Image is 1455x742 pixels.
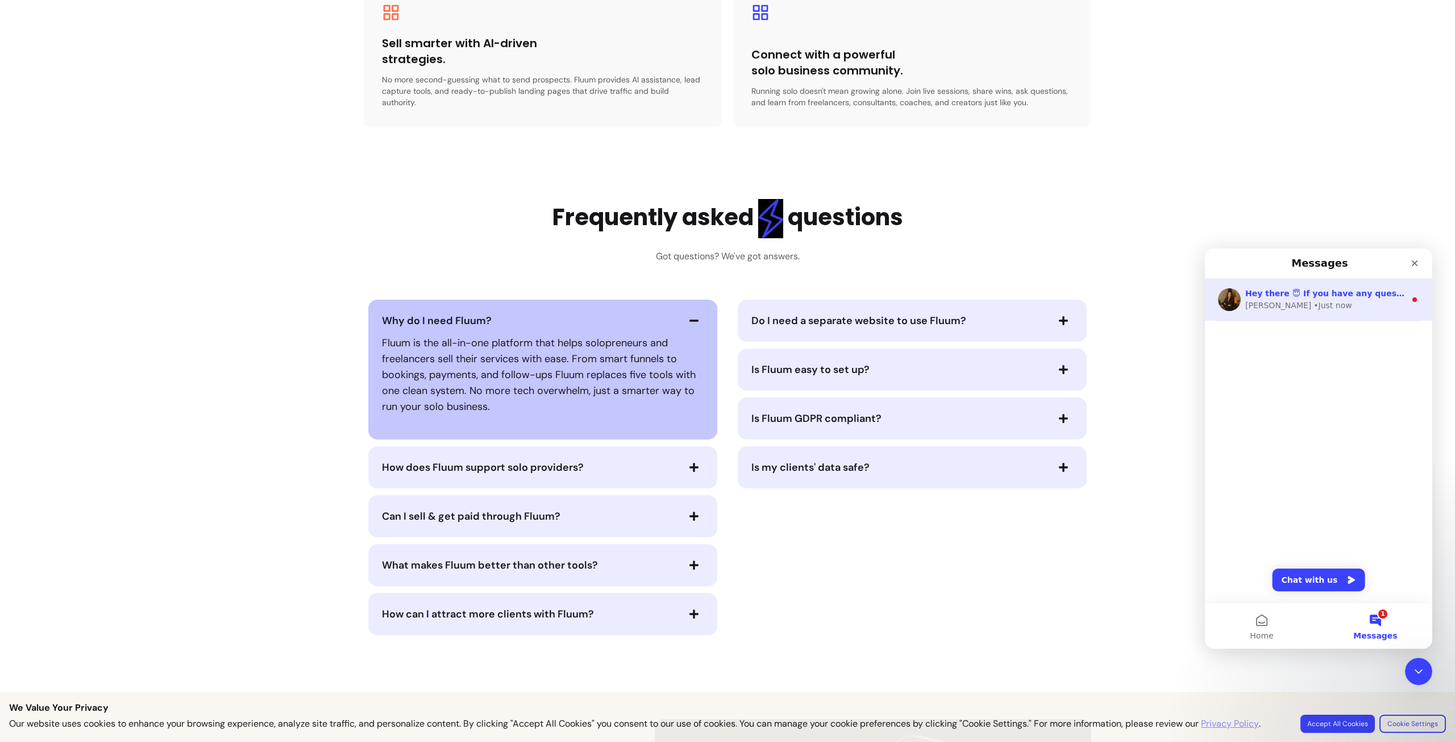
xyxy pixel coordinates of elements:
[1201,717,1259,731] a: Privacy Policy
[382,311,704,330] button: Why do I need Fluum?
[109,51,147,63] div: • Just now
[751,461,870,474] span: Is my clients' data safe?
[382,335,704,414] p: Fluum is the all-in-one platform that helps solopreneurs and freelancers sell their services with...
[758,199,783,238] img: flashlight Blue
[751,360,1073,379] button: Is Fluum easy to set up?
[382,35,543,67] h3: Sell smarter with AI-driven strategies.
[751,363,870,376] span: Is Fluum easy to set up?
[68,320,160,343] button: Chat with us
[148,383,192,391] span: Messages
[382,556,704,575] button: What makes Fluum better than other tools?
[40,40,448,49] span: Hey there 😇 If you have any question about what you can do with Fluum, I'm here to help!
[45,383,68,391] span: Home
[751,311,1073,330] button: Do I need a separate website to use Fluum?
[1405,658,1432,685] iframe: To enrich screen reader interactions, please activate Accessibility in Grammarly extension settings
[552,199,903,238] h2: Frequently asked questions
[382,607,594,621] span: How can I attract more clients with Fluum?
[1300,715,1375,733] button: Accept All Cookies
[114,355,227,400] button: Messages
[40,51,106,63] div: [PERSON_NAME]
[382,558,598,572] span: What makes Fluum better than other tools?
[9,701,1446,715] p: We Value Your Privacy
[382,330,704,419] div: Why do I need Fluum?
[656,250,800,263] h3: Got questions? We've got answers.
[382,458,704,477] button: How does Fluum support solo providers?
[751,85,1073,108] p: Running solo doesn't mean growing alone. Join live sessions, share wins, ask questions, and learn...
[751,412,882,425] span: Is Fluum GDPR compliant?
[751,409,1073,428] button: Is Fluum GDPR compliant?
[751,47,912,78] h3: Connect with a powerful solo business community.
[382,461,584,474] span: How does Fluum support solo providers?
[382,509,560,523] span: Can I sell & get paid through Fluum?
[751,458,1073,477] button: Is my clients' data safe?
[382,604,704,624] button: How can I attract more clients with Fluum?
[751,314,966,328] span: Do I need a separate website to use Fluum?
[1205,248,1432,649] iframe: To enrich screen reader interactions, please activate Accessibility in Grammarly extension settings
[1379,715,1446,733] button: Cookie Settings
[382,314,492,328] span: Why do I need Fluum?
[382,74,704,108] p: No more second-guessing what to send prospects. Fluum provides AI assistance, lead capture tools,...
[382,507,704,526] button: Can I sell & get paid through Fluum?
[9,717,1261,731] p: Our website uses cookies to enhance your browsing experience, analyze site traffic, and personali...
